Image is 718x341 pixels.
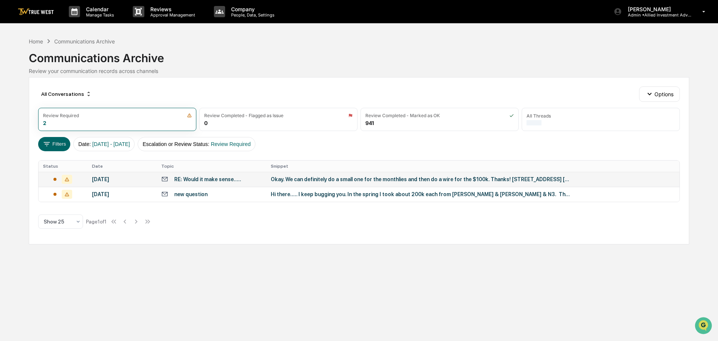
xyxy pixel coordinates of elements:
[509,113,514,118] img: icon
[266,161,679,172] th: Snippet
[18,8,54,15] img: logo
[225,12,278,18] p: People, Data, Settings
[4,164,50,178] a: 🔎Data Lookup
[622,12,691,18] p: Admin • Allied Investment Advisors
[62,122,65,128] span: •
[271,191,570,197] div: Hi there..... I keep bugging you. In the spring I took about 200k each from [PERSON_NAME] & [PERS...
[74,186,90,191] span: Pylon
[92,141,130,147] span: [DATE] - [DATE]
[39,161,88,172] th: Status
[348,113,353,118] img: icon
[86,219,107,225] div: Page 1 of 1
[29,68,689,74] div: Review your communication records across channels
[88,161,157,172] th: Date
[54,154,60,160] div: 🗄️
[43,113,79,118] div: Review Required
[138,137,255,151] button: Escalation or Review Status:Review Required
[144,12,199,18] p: Approval Management
[116,82,136,91] button: See all
[527,113,551,119] div: All Threads
[225,6,278,12] p: Company
[16,57,29,71] img: 8933085812038_c878075ebb4cc5468115_72.jpg
[80,12,118,18] p: Manage Tasks
[204,120,208,126] div: 0
[34,65,103,71] div: We're available if you need us!
[34,57,123,65] div: Start new chat
[54,38,115,45] div: Communications Archive
[7,57,21,71] img: 1746055101610-c473b297-6a78-478c-a979-82029cc54cd1
[365,113,440,118] div: Review Completed - Marked as OK
[66,122,82,128] span: [DATE]
[23,122,61,128] span: [PERSON_NAME]
[73,137,135,151] button: Date:[DATE] - [DATE]
[144,6,199,12] p: Reviews
[43,120,46,126] div: 2
[66,102,82,108] span: [DATE]
[53,185,90,191] a: Powered byPylon
[51,150,96,164] a: 🗄️Attestations
[80,6,118,12] p: Calendar
[622,6,691,12] p: [PERSON_NAME]
[174,191,208,197] div: new question
[15,167,47,175] span: Data Lookup
[62,102,65,108] span: •
[38,137,71,151] button: Filters
[15,153,48,161] span: Preclearance
[92,191,152,197] div: [DATE]
[174,176,241,182] div: RE: Would it make sense…..
[38,88,95,100] div: All Conversations
[4,150,51,164] a: 🖐️Preclearance
[29,38,43,45] div: Home
[211,141,251,147] span: Review Required
[29,45,689,65] div: Communications Archive
[7,154,13,160] div: 🖐️
[365,120,374,126] div: 941
[92,176,152,182] div: [DATE]
[62,153,93,161] span: Attestations
[694,316,714,337] iframe: Open customer support
[7,95,19,107] img: Tammy Steffen
[639,86,680,101] button: Options
[7,168,13,174] div: 🔎
[7,16,136,28] p: How can we help?
[157,161,266,172] th: Topic
[204,113,283,118] div: Review Completed - Flagged as Issue
[7,83,50,89] div: Past conversations
[127,60,136,68] button: Start new chat
[187,113,192,118] img: icon
[7,115,19,127] img: Tammy Steffen
[271,176,570,182] div: Okay. We can definitely do a small one for the monthlies and then do a wire for the $100k. Thanks...
[23,102,61,108] span: [PERSON_NAME]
